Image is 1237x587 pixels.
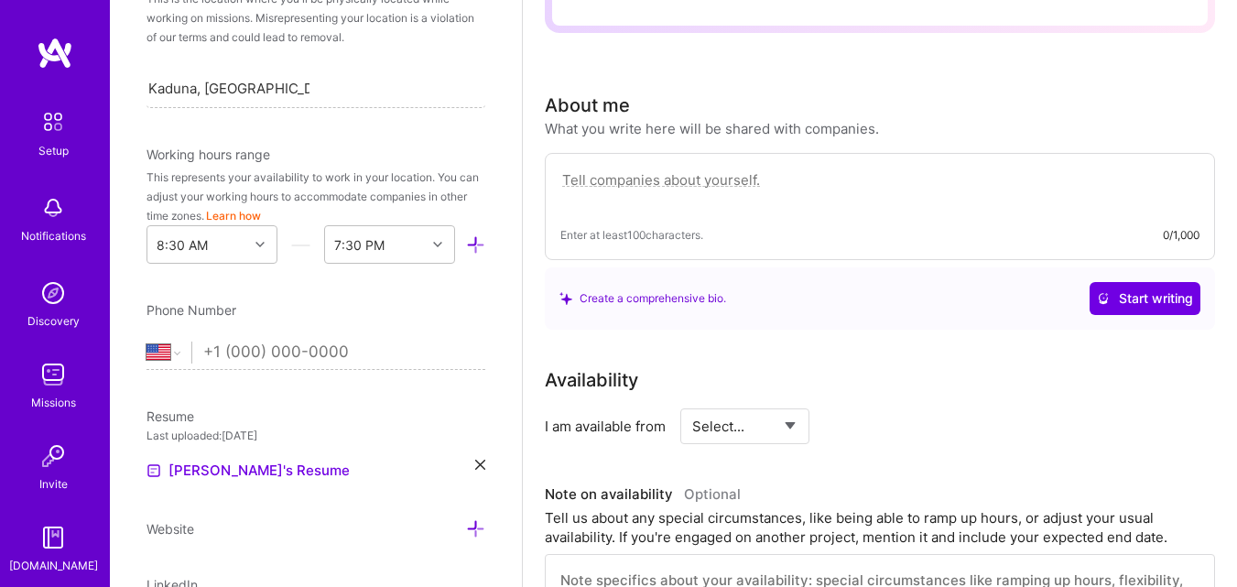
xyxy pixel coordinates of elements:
[34,103,72,141] img: setup
[433,240,442,249] i: icon Chevron
[37,37,73,70] img: logo
[1090,282,1200,315] button: Start writing
[35,356,71,393] img: teamwork
[206,206,261,225] button: Learn how
[1163,225,1199,245] div: 0/1,000
[35,519,71,556] img: guide book
[559,292,572,305] i: icon SuggestedTeams
[545,481,741,508] div: Note on availability
[334,235,385,255] div: 7:30 PM
[684,485,741,503] span: Optional
[203,326,485,379] input: +1 (000) 000-0000
[545,366,638,394] div: Availability
[39,474,68,494] div: Invite
[255,240,265,249] i: icon Chevron
[1097,289,1193,308] span: Start writing
[475,460,485,470] i: icon Close
[146,147,270,162] span: Working hours range
[35,275,71,311] img: discovery
[146,460,350,482] a: [PERSON_NAME]'s Resume
[146,426,485,445] div: Last uploaded: [DATE]
[291,235,310,255] i: icon HorizontalInLineDivider
[146,521,194,537] span: Website
[35,438,71,474] img: Invite
[38,141,69,160] div: Setup
[157,235,208,255] div: 8:30 AM
[146,302,236,318] span: Phone Number
[545,508,1215,547] div: Tell us about any special circumstances, like being able to ramp up hours, or adjust your usual a...
[35,190,71,226] img: bell
[146,463,161,478] img: Resume
[1097,292,1110,305] i: icon CrystalBallWhite
[560,225,703,245] span: Enter at least 100 characters.
[31,393,76,412] div: Missions
[545,92,630,119] div: About me
[545,417,666,436] div: I am available from
[9,556,98,575] div: [DOMAIN_NAME]
[559,288,726,308] div: Create a comprehensive bio.
[21,226,86,245] div: Notifications
[27,311,80,331] div: Discovery
[146,408,194,424] span: Resume
[545,119,879,138] div: What you write here will be shared with companies.
[146,168,485,225] div: This represents your availability to work in your location. You can adjust your working hours to ...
